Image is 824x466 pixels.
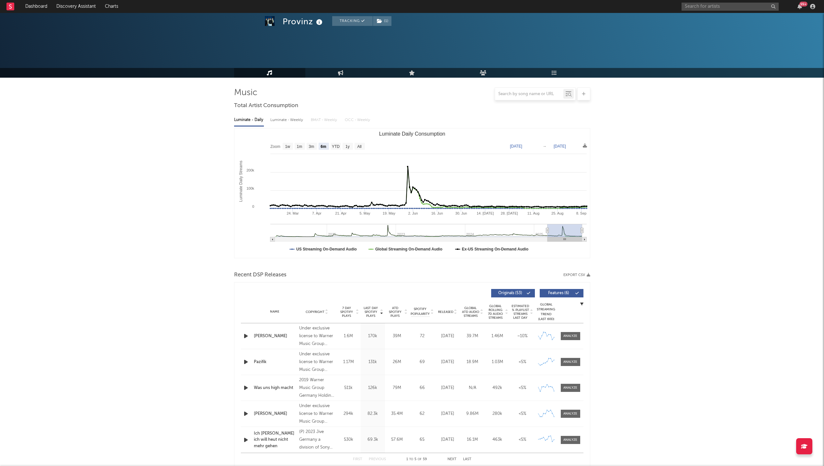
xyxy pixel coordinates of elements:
text: Luminate Daily Consumption [379,131,445,137]
div: N/A [462,385,483,391]
div: Name [254,309,296,314]
span: of [418,458,422,461]
div: Provinz [283,16,324,27]
div: 170k [362,333,383,339]
div: 69 [411,359,434,365]
span: Copyright [306,310,324,314]
div: [DATE] [437,333,458,339]
div: Global Streaming Trend (Last 60D) [536,302,556,322]
div: [DATE] [437,385,458,391]
text: 24. Mar [287,211,299,215]
div: 35.4M [387,411,408,417]
div: 72 [411,333,434,339]
span: to [409,458,413,461]
text: 11. Aug [527,211,539,215]
div: 463k [487,437,508,443]
div: 131k [362,359,383,365]
text: 25. Aug [551,211,563,215]
button: Tracking [332,16,373,26]
div: Under exclusive license to Warner Music Group Germany Holding GmbH, © 2021 Provinz GbR [PERSON_NA... [299,402,334,426]
div: [DATE] [437,437,458,443]
button: (1) [373,16,391,26]
button: Export CSV [563,273,590,277]
div: [DATE] [437,411,458,417]
div: ~ 10 % [512,333,533,339]
div: 1.46M [487,333,508,339]
text: 100k [246,186,254,190]
a: [PERSON_NAME] [254,333,296,339]
text: 7. Apr [312,211,321,215]
text: Global Streaming On-Demand Audio [375,247,442,251]
div: 69.3k [362,437,383,443]
text: 0 [252,205,254,208]
text: 28. [DATE] [501,211,518,215]
div: 511k [338,385,359,391]
div: 57.6M [387,437,408,443]
div: 62 [411,411,434,417]
text: 1w [285,144,290,149]
div: 9.86M [462,411,483,417]
text: 2. Jun [408,211,418,215]
text: [DATE] [510,144,522,149]
button: First [353,458,362,461]
span: ( 1 ) [373,16,392,26]
span: Estimated % Playlist Streams Last Day [512,304,529,320]
div: Luminate - Weekly [270,115,304,126]
a: [PERSON_NAME] [254,411,296,417]
div: <5% [512,385,533,391]
text: 6m [321,144,326,149]
div: [DATE] [437,359,458,365]
text: 14. [DATE] [477,211,494,215]
span: Originals ( 53 ) [495,291,525,295]
span: Recent DSP Releases [234,271,287,279]
text: 30. Jun [455,211,467,215]
button: Next [447,458,457,461]
button: Previous [369,458,386,461]
text: 200k [246,168,254,172]
text: Ex-US Streaming On-Demand Audio [462,247,528,251]
a: Ich [PERSON_NAME] ich will heut nicht mehr gehen [254,430,296,449]
div: 65 [411,437,434,443]
div: 26M [387,359,408,365]
div: Under exclusive license to Warner Music Group Germany Holding GmbH, © 2025 Provinz GbR [PERSON_NA... [299,325,334,348]
div: 492k [487,385,508,391]
button: Last [463,458,471,461]
span: Global ATD Audio Streams [462,306,480,318]
div: 79M [387,385,408,391]
div: 39.7M [462,333,483,339]
span: Released [438,310,453,314]
text: 1m [297,144,302,149]
text: All [357,144,361,149]
span: ATD Spotify Plays [387,306,404,318]
text: → [543,144,547,149]
text: YTD [332,144,339,149]
div: 2019 Warner Music Group Germany Holding GmbH / A Warner Music Group Company [299,376,334,400]
span: Features ( 6 ) [544,291,574,295]
text: 21. Apr [335,211,346,215]
div: Luminate - Daily [234,115,264,126]
span: Global Rolling 7D Audio Streams [487,304,504,320]
span: Spotify Popularity [411,307,430,316]
div: Was uns high macht [254,385,296,391]
div: Pazifik [254,359,296,365]
button: 99+ [797,4,802,9]
div: 99 + [799,2,807,6]
div: 18.9M [462,359,483,365]
div: 1.03M [487,359,508,365]
text: 1y [345,144,350,149]
div: 294k [338,411,359,417]
span: Total Artist Consumption [234,102,298,110]
button: Originals(53) [491,289,535,297]
div: 1 5 59 [399,456,435,463]
div: Under exclusive license to Warner Music Group Germany Holding GmbH, © 2025 Provinz GbR [PERSON_NA... [299,350,334,374]
div: 1.6M [338,333,359,339]
div: <5% [512,411,533,417]
div: <5% [512,359,533,365]
div: 39M [387,333,408,339]
text: 16. Jun [431,211,443,215]
div: 66 [411,385,434,391]
span: 7 Day Spotify Plays [338,306,355,318]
